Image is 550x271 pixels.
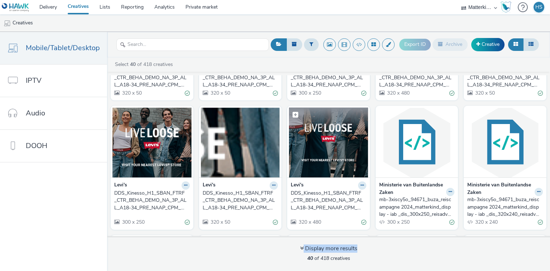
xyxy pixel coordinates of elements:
span: 300 x 250 [121,219,145,225]
div: DDS_Kinesso_H1_SBAN_FTRF_CTR_BEHA_DEMO_NA_3P_ALL_A18-34_PRE_NAAP_CPM_SSD_300x250_NA_DPST_hawk-dual [114,190,187,211]
a: Creative [471,38,505,51]
button: Table [523,38,539,51]
a: DDS_Kinesso_H1_SBAN_FTRF_CTR_BEHA_DEMO_NA_3P_ALL_A18-34_PRE_NAAP_CPM_SSD_320x480_NA_DPST_hawk-dual [291,190,366,211]
span: DOOH [26,141,47,151]
a: DDS_Kinesso_H1_SBAN_FTRF_CTR_BEHA_DEMO_NA_3P_ALL_A18-34_PRE_NAAP_CPM_SSD_300x250_NA_DPST_hawk-dual [114,190,190,211]
span: 320 x 240 [474,219,498,225]
img: mobile [4,20,11,27]
div: DDS_Kinesso_H1_SBAN_FTRF_CTR_BEHA_DEMO_NA_3P_ALL_A18-34_PRE_NAAP_CPM_SSD_320x50_NA_DPST_hawk-dual [203,190,275,211]
span: 320 x 480 [298,219,321,225]
div: mb-3xiscy5o_94671_buza_reiscampagne 2024_matterkind_display - iab _dis_300x250_reisadvies_traffic... [379,196,452,218]
div: Valid [449,89,454,97]
a: DDS_Kinesso_H2_SBAN_FTRF_CTR_BEHA_DEMO_NA_3P_ALL_A18-34_PRE_NAAP_CPM_SSD_320x50_NA_DPST_SummerDre... [467,67,543,89]
strong: 40 [307,255,313,262]
a: DDS_Kinesso_H2_SBAN_FTRF_CTR_BEHA_DEMO_NA_3P_ALL_A18-34_PRE_NAAP_CPM_SSD_320x50_NA_DPST_SummerDre... [203,67,278,89]
div: mb-3xiscy5o_94671_buza_reiscampagne 2024_matterkind_display - iab _dis_320x240_reisadvies_traffic... [467,196,540,218]
div: Valid [273,219,278,226]
img: Hawk Academy [501,1,511,13]
div: DDS_Kinesso_H2_SBAN_FTRF_CTR_BEHA_DEMO_NA_3P_ALL_A18-34_PRE_NAAP_CPM_SSD_320x50_NA_DPST_SummerDre... [114,67,187,89]
div: HS [535,2,542,13]
div: Valid [273,89,278,97]
span: 320 x 50 [474,90,495,96]
img: mb-3xiscy5o_94671_buza_reiscampagne 2024_matterkind_display - iab _dis_320x240_reisadvies_traffic... [465,108,545,177]
span: IPTV [26,75,42,86]
img: DDS_Kinesso_H1_SBAN_FTRF_CTR_BEHA_DEMO_NA_3P_ALL_A18-34_PRE_NAAP_CPM_SSD_320x480_NA_DPST_hawk-dua... [289,108,368,177]
button: Export ID [399,39,431,50]
div: DDS_Kinesso_H2_SBAN_FTRF_CTR_BEHA_DEMO_NA_3P_ALL_A18-34_PRE_NAAP_CPM_SSD_320x480_NA_DPST_SummerDr... [379,67,452,89]
button: Grid [508,38,524,51]
a: mb-3xiscy5o_94671_buza_reiscampagne 2024_matterkind_display - iab _dis_300x250_reisadvies_traffic... [379,196,455,218]
span: 320 x 50 [121,90,142,96]
img: DDS_Kinesso_H1_SBAN_FTRF_CTR_BEHA_DEMO_NA_3P_ALL_A18-34_PRE_NAAP_CPM_SSD_320x50_NA_DPST_hawk-dual... [201,108,280,177]
div: Valid [361,219,366,226]
div: Valid [361,89,366,97]
span: Mobile/Tablet/Desktop [26,43,100,53]
div: DDS_Kinesso_H2_SBAN_FTRF_CTR_BEHA_DEMO_NA_3P_ALL_A18-34_PRE_NAAP_CPM_SSD_320x50_NA_DPST_SummerDre... [203,67,275,89]
div: Display more results [300,244,357,253]
div: DDS_Kinesso_H1_SBAN_FTRF_CTR_BEHA_DEMO_NA_3P_ALL_A18-34_PRE_NAAP_CPM_SSD_320x480_NA_DPST_hawk-dual [291,190,363,211]
img: mb-3xiscy5o_94671_buza_reiscampagne 2024_matterkind_display - iab _dis_300x250_reisadvies_traffic... [377,108,457,177]
a: DDS_Kinesso_H2_SBAN_FTRF_CTR_BEHA_DEMO_NA_3P_ALL_A18-34_PRE_NAAP_CPM_SSD_320x50_NA_DPST_SummerDre... [114,67,190,89]
div: Valid [185,219,190,226]
span: Audio [26,108,45,118]
span: 300 x 250 [298,90,321,96]
input: Search... [116,38,269,51]
img: undefined Logo [2,3,29,12]
a: DDS_Kinesso_H1_SBAN_FTRF_CTR_BEHA_DEMO_NA_3P_ALL_A18-34_PRE_NAAP_CPM_SSD_320x50_NA_DPST_hawk-dual [203,190,278,211]
a: Hawk Academy [501,1,514,13]
a: DDS_Kinesso_H2_SBAN_FTRF_CTR_BEHA_DEMO_NA_3P_ALL_A18-34_PRE_NAAP_CPM_SSD_300x250_NA_DPST_SummerDr... [291,67,366,89]
img: DDS_Kinesso_H1_SBAN_FTRF_CTR_BEHA_DEMO_NA_3P_ALL_A18-34_PRE_NAAP_CPM_SSD_300x250_NA_DPST_hawk-dua... [112,108,192,177]
button: Archive [433,38,468,51]
div: Valid [538,89,543,97]
div: Valid [185,89,190,97]
span: 320 x 50 [210,90,230,96]
strong: 40 [130,61,136,68]
a: DDS_Kinesso_H2_SBAN_FTRF_CTR_BEHA_DEMO_NA_3P_ALL_A18-34_PRE_NAAP_CPM_SSD_320x480_NA_DPST_SummerDr... [379,67,455,89]
span: of 418 creatives [307,255,350,262]
span: 300 x 250 [386,219,410,225]
strong: Levi's [114,181,127,190]
a: Select of 418 creatives [114,61,176,68]
strong: Levi's [291,181,304,190]
strong: Levi's [203,181,216,190]
div: Valid [538,219,543,226]
div: DDS_Kinesso_H2_SBAN_FTRF_CTR_BEHA_DEMO_NA_3P_ALL_A18-34_PRE_NAAP_CPM_SSD_300x250_NA_DPST_SummerDr... [291,67,363,89]
strong: Ministerie van Buitenlandse Zaken [467,181,533,196]
span: 320 x 480 [386,90,410,96]
strong: Ministerie van Buitenlandse Zaken [379,181,445,196]
span: 320 x 50 [210,219,230,225]
div: DDS_Kinesso_H2_SBAN_FTRF_CTR_BEHA_DEMO_NA_3P_ALL_A18-34_PRE_NAAP_CPM_SSD_320x50_NA_DPST_SummerDre... [467,67,540,89]
div: Valid [449,219,454,226]
a: mb-3xiscy5o_94671_buza_reiscampagne 2024_matterkind_display - iab _dis_320x240_reisadvies_traffic... [467,196,543,218]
